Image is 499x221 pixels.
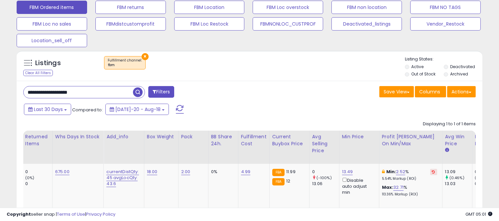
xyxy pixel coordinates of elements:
[55,133,101,140] div: Whs days in stock
[411,64,424,69] label: Active
[286,168,296,175] span: 11.99
[106,133,141,140] div: Add_info
[445,133,469,147] div: Avg Win Price
[382,169,437,181] div: %
[211,169,233,175] div: 0%
[55,168,69,175] a: 675.00
[286,178,290,184] span: 12
[447,86,476,97] button: Actions
[386,168,396,175] b: Min:
[450,71,468,77] label: Archived
[108,63,142,67] div: fbm
[272,133,307,147] div: Current Buybox Price
[108,58,142,68] span: Fulfillment channel :
[331,17,402,31] button: Deactivated_listings
[445,181,472,187] div: 13.03
[241,168,251,175] a: 4.99
[342,176,374,195] div: Disable auto adjust min
[382,192,437,197] p: 113.36% Markup (ROI)
[272,178,285,185] small: FBA
[475,175,484,180] small: (0%)
[410,1,481,14] button: FBM NO TAGS
[181,133,205,140] div: Pack
[331,1,402,14] button: FBM non location
[419,88,440,95] span: Columns
[253,1,323,14] button: FBM Loc overstock
[272,169,285,176] small: FBA
[445,147,449,153] small: Avg Win Price.
[181,168,190,175] a: 2.00
[95,1,166,14] button: FBM returns
[342,133,376,140] div: Min Price
[144,131,178,164] th: CSV column name: cust_attr_5_box weight
[52,131,104,164] th: CSV column name: cust_attr_1_whs days in stock
[342,168,353,175] a: 13.49
[95,17,166,31] button: FBMdistcustomprofit
[178,131,208,164] th: CSV column name: cust_attr_2_pack
[25,169,52,175] div: 0
[382,184,394,190] b: Max:
[17,1,87,14] button: FBM Ordered items
[148,86,174,98] button: Filters
[7,211,31,217] strong: Copyright
[312,133,336,154] div: Avg Selling Price
[7,211,115,218] div: seller snap | |
[106,168,139,187] a: currentDistQty: 45 avgLocQty: 43.6
[211,133,235,147] div: BB Share 24h.
[312,181,339,187] div: 13.06
[86,211,115,217] a: Privacy Policy
[142,53,149,60] button: ×
[379,86,414,97] button: Save View
[105,104,169,115] button: [DATE]-20 - Aug-18
[465,211,492,217] span: 2025-09-18 05:01 GMT
[449,175,464,180] small: (0.46%)
[104,131,144,164] th: CSV column name: cust_attr_4_add_info
[115,106,161,113] span: [DATE]-20 - Aug-18
[445,169,472,175] div: 13.09
[34,106,63,113] span: Last 30 Days
[174,1,245,14] button: FBM Location
[423,121,476,127] div: Displaying 1 to 1 of 1 items
[147,168,158,175] a: 18.00
[415,86,446,97] button: Columns
[25,175,35,180] small: (0%)
[312,169,339,175] div: 0
[382,133,439,147] div: Profit [PERSON_NAME] on Min/Max
[411,71,436,77] label: Out of Stock
[24,104,71,115] button: Last 30 Days
[396,168,405,175] a: 2.52
[450,64,475,69] label: Deactivated
[25,133,50,147] div: Returned Items
[23,70,53,76] div: Clear All Filters
[393,184,404,191] a: 32.71
[405,56,482,62] p: Listing States:
[253,17,323,31] button: FBMNONLOC_CUSTPROF
[72,107,103,113] span: Compared to:
[17,34,87,47] button: Location_sell_off
[379,131,442,164] th: The percentage added to the cost of goods (COGS) that forms the calculator for Min & Max prices.
[174,17,245,31] button: FBM Loc Restock
[316,175,332,180] small: (-100%)
[25,181,52,187] div: 0
[241,133,267,147] div: Fulfillment Cost
[382,184,437,197] div: %
[147,133,176,140] div: Box weight
[57,211,85,217] a: Terms of Use
[382,176,437,181] p: 5.54% Markup (ROI)
[410,17,481,31] button: Vendor_Restock
[35,58,61,68] h5: Listings
[17,17,87,31] button: FBM Loc no sales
